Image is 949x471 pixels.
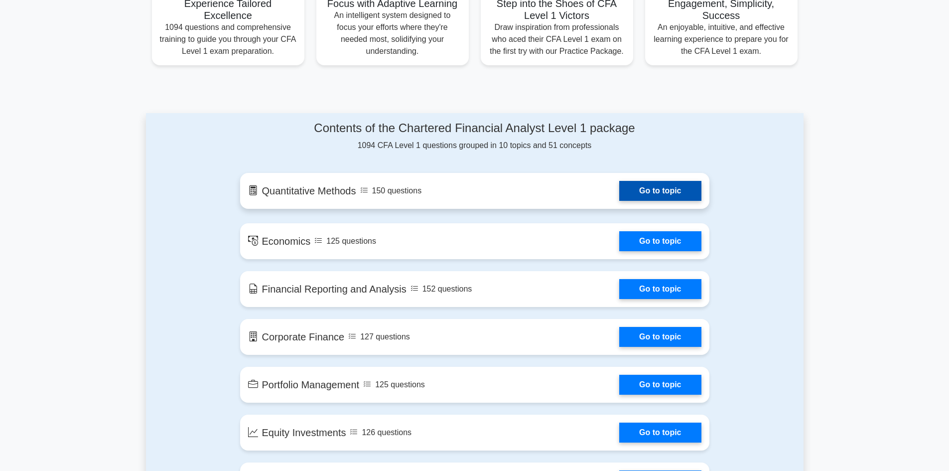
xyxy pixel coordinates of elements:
[324,9,461,57] p: An intelligent system designed to focus your efforts where they're needed most, solidifying your ...
[160,21,296,57] p: 1094 questions and comprehensive training to guide you through your CFA Level 1 exam preparation.
[489,21,625,57] p: Draw inspiration from professionals who aced their CFA Level 1 exam on the first try with our Pra...
[619,181,701,201] a: Go to topic
[240,121,709,136] h4: Contents of the Chartered Financial Analyst Level 1 package
[619,327,701,347] a: Go to topic
[619,423,701,443] a: Go to topic
[240,121,709,152] div: 1094 CFA Level 1 questions grouped in 10 topics and 51 concepts
[619,279,701,299] a: Go to topic
[619,375,701,395] a: Go to topic
[653,21,790,57] p: An enjoyable, intuitive, and effective learning experience to prepare you for the CFA Level 1 exam.
[619,231,701,251] a: Go to topic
